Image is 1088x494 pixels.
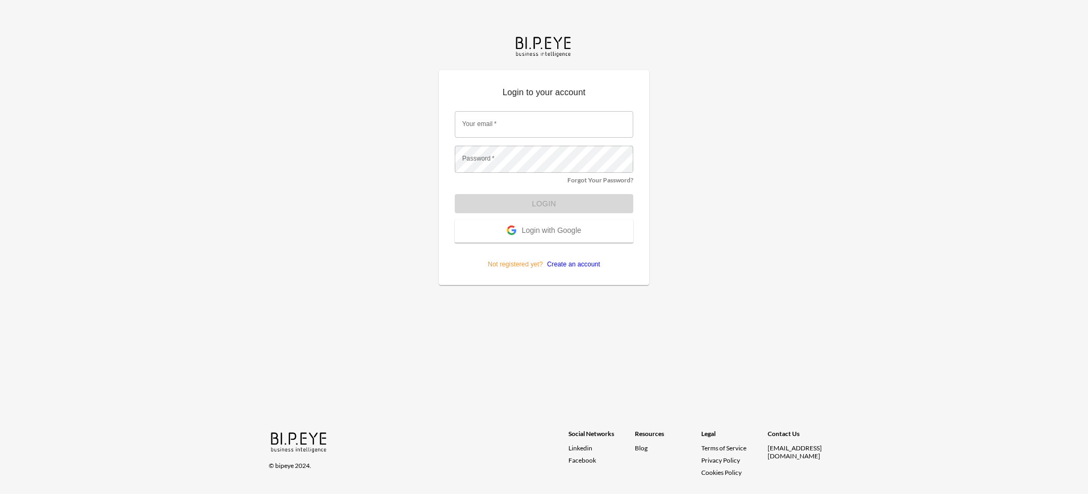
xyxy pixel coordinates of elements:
a: Facebook [568,456,635,464]
div: © bipeye 2024. [269,455,554,470]
div: Social Networks [568,430,635,444]
a: Cookies Policy [701,468,742,476]
a: Linkedin [568,444,635,452]
p: Login to your account [455,86,633,103]
div: Legal [701,430,768,444]
a: Forgot Your Password? [567,176,633,184]
div: [EMAIL_ADDRESS][DOMAIN_NAME] [768,444,834,460]
div: Contact Us [768,430,834,444]
span: Login with Google [522,226,581,237]
span: Facebook [568,456,596,464]
img: bipeye-logo [269,430,330,454]
span: Linkedin [568,444,592,452]
a: Privacy Policy [701,456,740,464]
img: bipeye-logo [514,34,574,58]
p: Not registered yet? [455,242,633,269]
button: Login with Google [455,220,633,242]
div: Resources [635,430,701,444]
a: Create an account [543,261,600,268]
a: Terms of Service [701,444,763,452]
a: Blog [635,444,648,452]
